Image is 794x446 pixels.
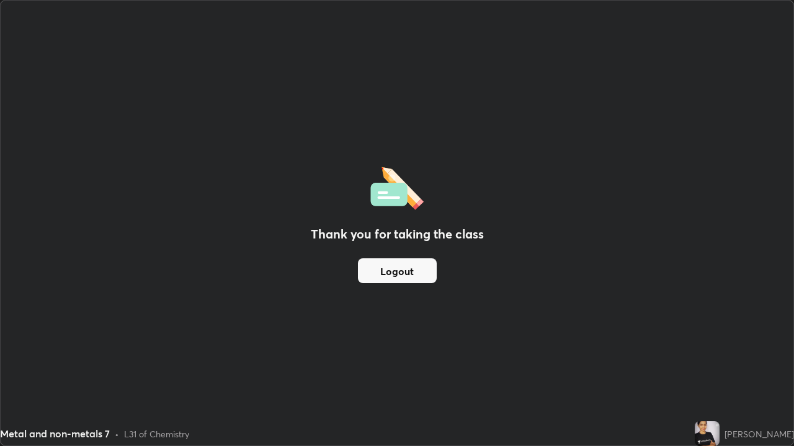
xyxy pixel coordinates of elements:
h2: Thank you for taking the class [311,225,484,243]
img: offlineFeedback.1438e8b3.svg [370,163,424,210]
div: [PERSON_NAME] [725,427,794,440]
button: Logout [358,258,437,283]
div: L31 of Chemistry [124,427,189,440]
img: 81cc18a9963840aeb134a1257a9a5eb0.jpg [695,421,720,446]
div: • [115,427,119,440]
